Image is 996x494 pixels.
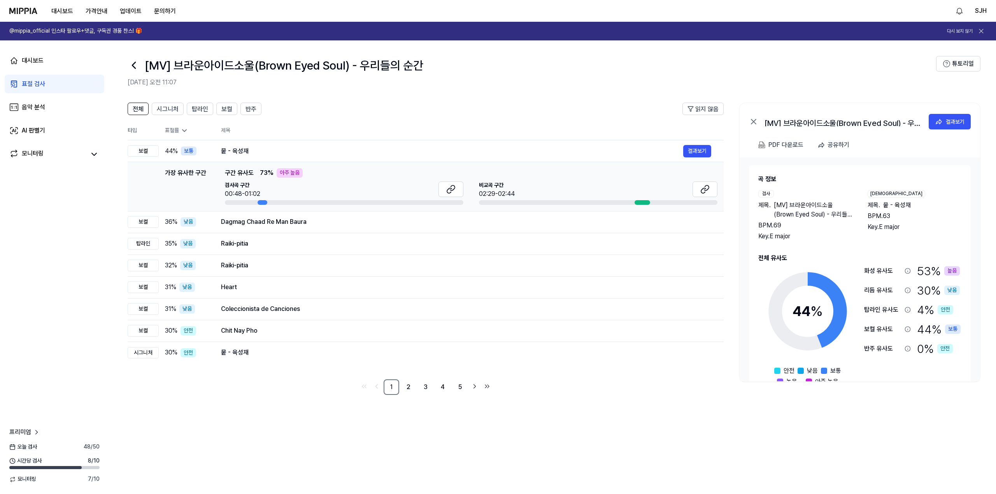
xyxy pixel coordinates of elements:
div: 안전 [181,326,196,335]
button: 결과보기 [929,114,971,129]
a: 프리미엄 [9,428,40,437]
a: 5 [452,379,468,395]
div: Chit Nay Pho [221,326,711,335]
span: 31 % [165,304,176,314]
span: 보컬 [221,105,232,114]
div: 안전 [937,344,953,353]
a: AI 판별기 [5,121,104,140]
span: 7 / 10 [88,475,100,483]
div: 음악 분석 [22,103,45,112]
div: 표절 검사 [22,79,45,89]
span: 31 % [165,283,176,292]
div: 00:48-01:02 [225,189,260,199]
h1: @mippia_official 인스타 팔로우+댓글, 구독권 경품 찬스! 🎁 [9,27,142,35]
a: 4 [435,379,451,395]
span: 30 % [165,348,177,357]
span: 안전 [784,366,794,375]
span: 탑라인 [192,105,208,114]
th: 타입 [128,121,159,140]
span: 73 % [260,168,274,178]
span: 보통 [830,366,841,375]
div: 보컬 [128,281,159,293]
span: 제목 . [868,201,880,210]
span: 44 % [165,147,178,156]
div: [MV] 브라운아이드소울(Brown Eyed Soul) - 우리들의 순간 [765,117,920,126]
a: 모니터링 [9,149,86,160]
div: 표절률 [165,127,209,134]
div: 탑라인 [128,238,159,250]
img: PDF Download [758,141,765,148]
h1: [MV] 브라운아이드소울(Brown Eyed Soul) - 우리들의 순간 [145,57,423,73]
span: 반주 [245,105,256,114]
div: [DEMOGRAPHIC_DATA] [868,190,925,197]
h2: 곡 정보 [758,175,961,184]
div: 대시보드 [22,56,44,65]
button: 업데이트 [114,3,148,19]
div: Coleccionista de Canciones [221,304,711,314]
div: 낮음 [179,304,195,314]
span: 읽지 않음 [695,105,719,114]
div: 반주 유사도 [864,344,901,353]
span: % [810,303,823,319]
div: 보통 [181,147,196,156]
a: Go to last page [482,381,493,392]
div: 30 % [917,282,960,298]
span: 48 / 50 [84,443,100,451]
button: 읽지 않음 [682,103,724,115]
div: AI 판별기 [22,126,45,135]
div: 뭍 - 육성재 [221,348,711,357]
div: 뭍 - 육성재 [221,147,683,156]
a: 결과보기 [683,145,711,157]
div: 보컬 [128,303,159,315]
span: 시그니처 [157,105,179,114]
h2: [DATE] 오전 11:07 [128,78,936,87]
nav: pagination [128,379,724,395]
div: 0 % [917,340,953,357]
a: 업데이트 [114,0,148,22]
button: 탑라인 [187,103,213,115]
div: 결과보기 [946,117,964,126]
button: 보컬 [216,103,237,115]
div: 4 % [917,302,953,318]
div: 낮음 [180,239,196,248]
button: 튜토리얼 [936,56,980,72]
span: 비교곡 구간 [479,182,515,189]
div: 아주 높음 [277,168,303,178]
span: 검사곡 구간 [225,182,260,189]
span: 시간당 검사 [9,457,42,465]
th: 제목 [221,121,724,140]
span: [MV] 브라운아이드소울(Brown Eyed Soul) - 우리들의 순간 [774,201,852,219]
div: 44 % [917,321,961,337]
div: 53 % [917,263,960,279]
img: 알림 [955,6,964,16]
a: 3 [418,379,433,395]
h2: 전체 유사도 [758,253,961,263]
div: 낮음 [944,286,960,295]
span: 전체 [133,105,144,114]
button: 반주 [240,103,261,115]
div: Key. E major [758,232,852,241]
button: 공유하기 [814,137,856,153]
span: 뭍 - 육성재 [883,201,911,210]
button: 전체 [128,103,149,115]
button: 대시보드 [45,3,79,19]
div: BPM. 69 [758,221,852,230]
div: 리듬 유사도 [864,286,901,295]
span: 32 % [165,261,177,270]
button: SJH [975,6,987,16]
div: 보컬 [128,216,159,228]
div: Dagmag Chaad Re Man Baura [221,217,711,227]
div: Raiki-pitia [221,239,711,248]
div: 보통 [945,325,961,334]
span: 오늘 검사 [9,443,37,451]
div: 가장 유사한 구간 [165,168,206,205]
a: 1 [384,379,399,395]
div: 검사 [758,190,774,197]
a: 곡 정보검사제목.[MV] 브라운아이드소울(Brown Eyed Soul) - 우리들의 순간BPM.69Key.E major[DEMOGRAPHIC_DATA]제목.뭍 - 육성재BPM... [740,157,980,381]
button: 문의하기 [148,3,182,19]
div: 낮음 [181,217,196,227]
a: 대시보드 [5,51,104,70]
a: 2 [401,379,416,395]
a: Go to previous page [371,381,382,392]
